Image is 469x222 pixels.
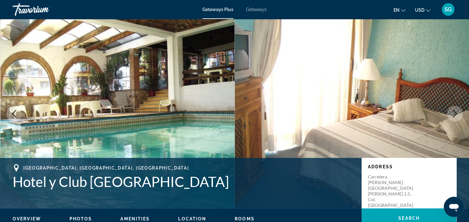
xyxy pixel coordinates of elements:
button: Overview [13,216,41,222]
span: Search [398,216,420,221]
p: Address [368,164,450,169]
button: Amenities [120,216,150,222]
button: Change language [394,5,406,15]
iframe: Button to launch messaging window [444,197,464,217]
span: USD [415,8,424,13]
span: Photos [69,216,92,221]
span: Location [178,216,206,221]
span: [GEOGRAPHIC_DATA], [GEOGRAPHIC_DATA], [GEOGRAPHIC_DATA] [23,165,189,171]
span: Amenities [120,216,150,221]
button: User Menu [440,3,456,16]
span: en [394,8,400,13]
h1: Hotel y Club [GEOGRAPHIC_DATA] [13,173,355,190]
a: Travorium [13,1,76,18]
a: Getaways [246,7,267,12]
button: Location [178,216,206,222]
span: Overview [13,216,41,221]
span: Rooms [235,216,255,221]
button: Photos [69,216,92,222]
button: Previous image [6,106,22,122]
button: Rooms [235,216,255,222]
button: Next image [447,106,463,122]
button: Change currency [415,5,430,15]
span: SG [444,6,452,13]
a: Getaways Plus [202,7,233,12]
